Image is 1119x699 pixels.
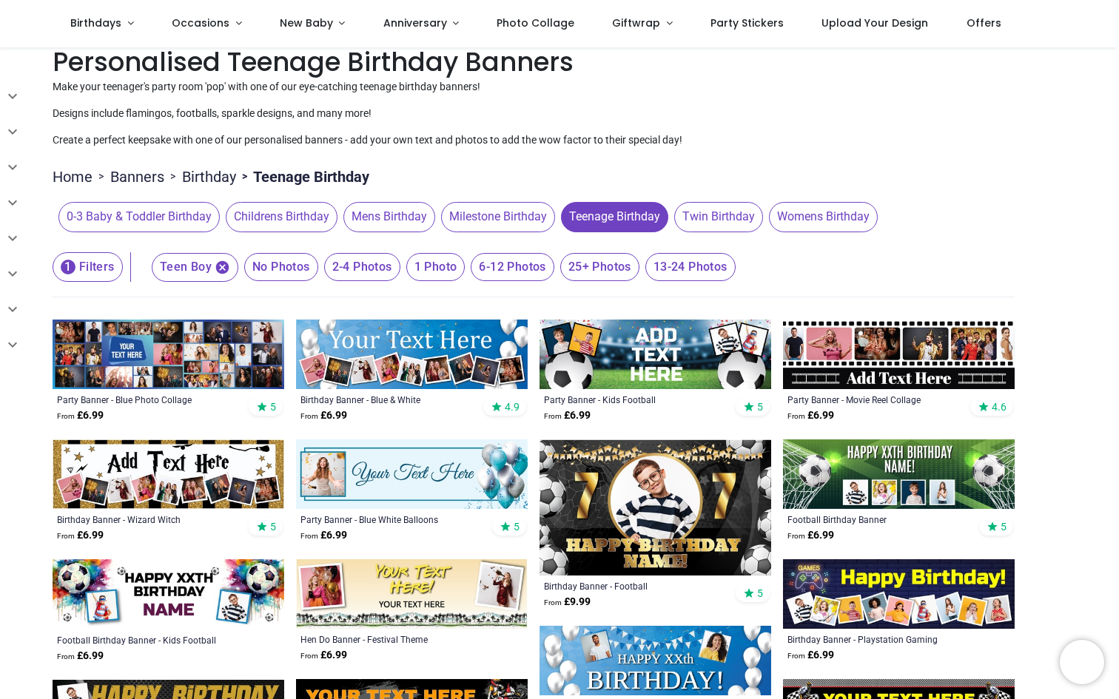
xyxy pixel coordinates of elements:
[53,166,93,187] a: Home
[787,528,834,543] strong: £ 6.99
[787,648,834,663] strong: £ 6.99
[182,166,236,187] a: Birthday
[300,528,347,543] strong: £ 6.99
[270,520,276,533] span: 5
[57,412,75,420] span: From
[296,320,528,389] img: Personalised Happy Birthday Banner - Blue & White - 9 Photo Upload
[505,400,520,413] span: 4.9
[544,598,562,607] span: From
[757,587,763,600] span: 5
[53,44,1066,80] h1: Personalised Teenage Birthday Banners
[787,412,805,420] span: From
[300,633,479,645] a: Hen Do Banner - Festival Theme
[236,166,369,187] li: Teenage Birthday
[674,202,763,232] span: Twin Birthday
[220,202,337,232] button: Childrens Birthday
[769,202,878,232] span: Womens Birthday
[783,320,1015,389] img: Personalised Party Banner - Movie Reel Collage - 6 Photo Upload
[441,202,555,232] span: Milestone Birthday
[53,107,1066,121] p: Designs include flamingos, footballs, sparkle designs, and many more!
[645,253,736,281] span: 13-24 Photos
[57,528,104,543] strong: £ 6.99
[787,532,805,540] span: From
[57,649,104,663] strong: £ 6.99
[544,394,722,405] a: Party Banner - Kids Football
[53,133,1066,148] p: Create a perfect keepsake with one of our personalised banners - add your own text and photos to ...
[236,169,253,184] span: >
[300,408,347,423] strong: £ 6.99
[300,394,479,405] a: Birthday Banner - Blue & White
[300,652,318,660] span: From
[497,16,574,30] span: Photo Collage
[57,652,75,661] span: From
[58,202,220,232] span: 0-3 Baby & Toddler Birthday
[992,400,1007,413] span: 4.6
[668,202,763,232] button: Twin Birthday
[152,253,238,282] span: Teen Boy
[544,412,562,420] span: From
[471,253,554,281] span: 6-12 Photos
[544,595,591,609] strong: £ 9.99
[787,652,805,660] span: From
[757,400,763,413] span: 5
[300,532,318,540] span: From
[57,394,235,405] div: Party Banner - Blue Photo Collage
[787,633,966,645] a: Birthday Banner - Playstation Gaming Teenager
[300,648,347,663] strong: £ 6.99
[61,260,75,274] span: 1
[1060,640,1104,684] iframe: Brevo live chat
[540,626,771,695] img: Personalised Happy Birthday Banner - Blue & White - Custom Age & 2 Photo Upload
[53,439,284,510] img: Personalised Happy Birthday Banner - Wizard Witch - 9 Photo Upload
[164,169,182,184] span: >
[544,580,722,592] a: Birthday Banner - Football
[560,253,639,281] span: 25+ Photos
[57,408,104,423] strong: £ 6.99
[172,16,229,30] span: Occasions
[561,202,668,232] span: Teenage Birthday
[337,202,435,232] button: Mens Birthday
[226,202,337,232] span: Childrens Birthday
[270,400,276,413] span: 5
[300,513,479,525] a: Party Banner - Blue White Balloons
[57,634,235,646] a: Football Birthday Banner - Kids Football Party
[612,16,660,30] span: Giftwrap
[555,202,668,232] button: Teenage Birthday
[93,169,110,184] span: >
[296,559,528,629] img: Personalised Hen Do Banner - Festival Theme - Custom Text & 2 Photo Upload
[53,252,123,282] button: 1Filters
[53,559,284,629] img: Personalised Football Birthday Banner - Kids Football Party - Custom Text & 2 Photos
[296,439,528,509] img: Personalised Party Banner - Blue White Balloons - Custom Text 1 Photo Upload
[787,394,966,405] a: Party Banner - Movie Reel Collage
[763,202,878,232] button: Womens Birthday
[53,320,284,389] img: Personalised Party Banner - Blue Photo Collage - Custom Text & 30 Photo Upload
[435,202,555,232] button: Milestone Birthday
[343,202,435,232] span: Mens Birthday
[1001,520,1007,533] span: 5
[53,202,220,232] button: 0-3 Baby & Toddler Birthday
[514,520,520,533] span: 5
[324,253,400,281] span: 2-4 Photos
[710,16,784,30] span: Party Stickers
[244,253,318,281] span: No Photos
[57,513,235,525] a: Birthday Banner - Wizard Witch
[967,16,1001,30] span: Offers
[787,408,834,423] strong: £ 6.99
[280,16,333,30] span: New Baby
[383,16,447,30] span: Anniversary
[406,253,466,281] span: 1 Photo
[787,513,966,525] a: Football Birthday Banner
[70,16,121,30] span: Birthdays
[53,80,1066,95] p: Make your teenager's party room 'pop' with one of our eye-catching teenage birthday banners!
[821,16,928,30] span: Upload Your Design
[110,166,164,187] a: Banners
[540,320,771,389] img: Personalised Party Banner - Kids Football - Custom Text & 4 Photo Upload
